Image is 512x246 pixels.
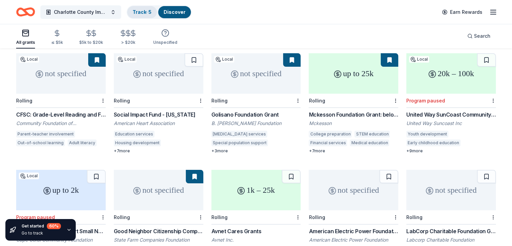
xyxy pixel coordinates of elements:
div: College preparation [309,131,352,137]
div: Rolling [114,98,130,103]
span: Search [474,32,490,40]
div: Labcorp Charitable Foundation [406,237,496,243]
div: Avnet Cares Grants [211,227,301,235]
div: 1k – 25k [211,170,301,210]
div: Rolling [211,214,228,220]
div: State Farm Companies Foundation [114,237,203,243]
div: Mckesson Foundation Grant: below $25,000 [309,111,398,119]
button: Charlotte County Imagination Library Program [40,5,121,19]
div: $5k to $20k [79,40,103,45]
div: not specified [114,53,203,94]
div: + 3 more [211,148,301,154]
div: not specified [211,53,301,94]
div: up to 2k [16,170,106,210]
a: Discover [164,9,185,15]
div: Rolling [309,98,325,103]
div: Rolling [406,214,422,220]
div: Avnet Inc. [211,237,301,243]
div: American Electric Power Foundation Grants [309,227,398,235]
div: Rolling [114,214,130,220]
a: not specifiedLocalRollingGolisano Foundation GrantB. [PERSON_NAME] Foundation[MEDICAL_DATA] servi... [211,53,301,154]
a: not specifiedLocalRollingSocial Impact Fund - [US_STATE]American Heart AssociationEducation servi... [114,53,203,154]
div: Rolling [211,98,228,103]
div: not specified [406,170,496,210]
div: + 9 more [406,148,496,154]
a: up to 25kRollingMckesson Foundation Grant: below $25,000MckessonCollege preparationSTEM education... [309,53,398,154]
span: Charlotte County Imagination Library Program [54,8,108,16]
div: > $20k [119,40,137,45]
div: not specified [16,53,106,94]
div: + 7 more [309,148,398,154]
div: Financial services [309,140,347,146]
div: B. [PERSON_NAME] Foundation [211,120,301,127]
div: Community Foundation of [GEOGRAPHIC_DATA] [16,120,106,127]
div: [MEDICAL_DATA] services [211,131,267,137]
div: CFSC: Grade-Level Reading and Family Success Grants [16,111,106,119]
div: Youth development [406,131,448,137]
div: Early childhood education [406,140,460,146]
button: > $20k [119,27,137,49]
div: LabCorp Charitable Foundation Grants [406,227,496,235]
div: Local [19,56,39,63]
div: STEM education [354,131,390,137]
div: not specified [309,170,398,210]
div: Program paused [406,98,445,103]
a: 20k – 100kLocalProgram pausedUnited Way SunCoast Community InvestmentsUnited Way Suncoast IncYout... [406,53,496,154]
a: not specifiedLocalRollingCFSC: Grade-Level Reading and Family Success GrantsCommunity Foundation ... [16,53,106,148]
button: Track· 5Discover [127,5,192,19]
div: 60 % [47,223,61,229]
div: Parent-teacher involvement [16,131,75,137]
div: American Heart Association [114,120,203,127]
div: up to 25k [309,53,398,94]
div: Housing development [114,140,161,146]
div: + 7 more [114,148,203,154]
button: All grants [16,26,35,49]
div: Local [409,56,429,63]
button: $5k to $20k [79,27,103,49]
div: Social Impact Fund - [US_STATE] [114,111,203,119]
div: Adult literacy [68,140,97,146]
div: not specified [114,170,203,210]
div: ≤ $5k [51,40,63,45]
div: Get started [22,223,61,229]
div: Go to track [22,230,61,236]
div: Medical education [350,140,389,146]
div: United Way Suncoast Inc [406,120,496,127]
a: Track· 5 [133,9,151,15]
div: Rolling [16,98,32,103]
button: Unspecified [153,26,177,49]
div: Unspecified [153,40,177,45]
button: ≤ $5k [51,27,63,49]
div: Local [116,56,137,63]
div: United Way SunCoast Community Investments [406,111,496,119]
div: Golisano Foundation Grant [211,111,301,119]
div: All grants [16,40,35,45]
div: Mckesson [309,120,398,127]
button: Search [462,29,496,43]
a: Earn Rewards [438,6,486,18]
div: Good Neighbor Citizenship Company Grants [114,227,203,235]
div: Rolling [309,214,325,220]
div: Local [19,173,39,179]
div: Out-of-school learning [16,140,65,146]
div: Education services [114,131,155,137]
a: Home [16,4,35,20]
div: American Electric Power Foundation [309,237,398,243]
div: Special population support [211,140,268,146]
div: 20k – 100k [406,53,496,94]
div: Local [214,56,234,63]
